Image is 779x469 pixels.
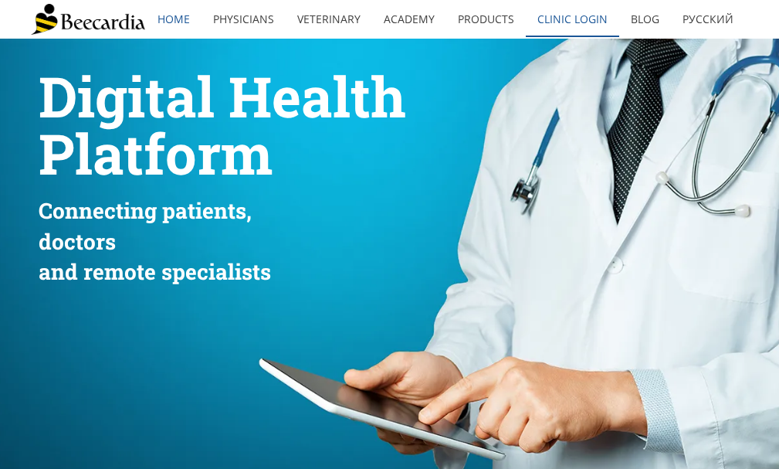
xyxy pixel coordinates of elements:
span: Digital Health [39,59,406,133]
a: home [146,2,202,37]
a: Русский [671,2,745,37]
a: Physicians [202,2,286,37]
span: Platform [39,117,273,190]
span: Connecting patients, doctors [39,196,252,255]
a: Academy [372,2,446,37]
a: Veterinary [286,2,372,37]
img: Beecardia [31,4,144,35]
span: and remote specialists [39,257,271,286]
a: Blog [619,2,671,37]
a: Clinic Login [526,2,619,37]
a: Products [446,2,526,37]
